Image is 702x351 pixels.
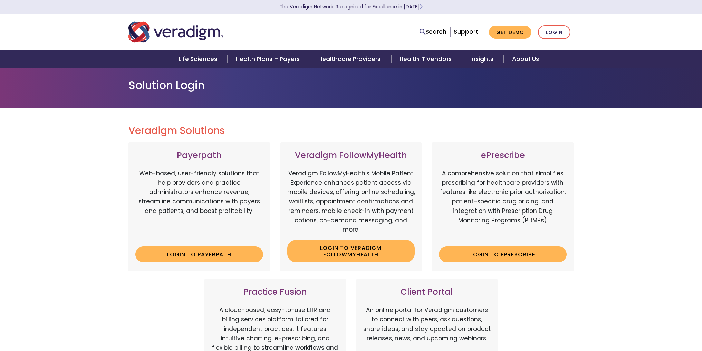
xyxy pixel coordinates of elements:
a: Get Demo [489,26,531,39]
p: Veradigm FollowMyHealth's Mobile Patient Experience enhances patient access via mobile devices, o... [287,169,415,234]
h3: Veradigm FollowMyHealth [287,150,415,160]
a: Insights [462,50,504,68]
h3: ePrescribe [439,150,567,160]
a: About Us [504,50,547,68]
a: Search [420,27,446,37]
img: Veradigm logo [128,21,223,43]
a: Login to ePrescribe [439,246,567,262]
p: A comprehensive solution that simplifies prescribing for healthcare providers with features like ... [439,169,567,241]
h1: Solution Login [128,79,574,92]
a: The Veradigm Network: Recognized for Excellence in [DATE]Learn More [280,3,423,10]
h3: Practice Fusion [211,287,339,297]
a: Login to Payerpath [135,246,263,262]
a: Support [454,28,478,36]
h3: Client Portal [363,287,491,297]
span: Learn More [420,3,423,10]
h3: Payerpath [135,150,263,160]
a: Health Plans + Payers [228,50,310,68]
a: Life Sciences [170,50,228,68]
a: Health IT Vendors [391,50,462,68]
p: Web-based, user-friendly solutions that help providers and practice administrators enhance revenu... [135,169,263,241]
a: Login [538,25,570,39]
a: Login to Veradigm FollowMyHealth [287,240,415,262]
a: Healthcare Providers [310,50,391,68]
h2: Veradigm Solutions [128,125,574,137]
